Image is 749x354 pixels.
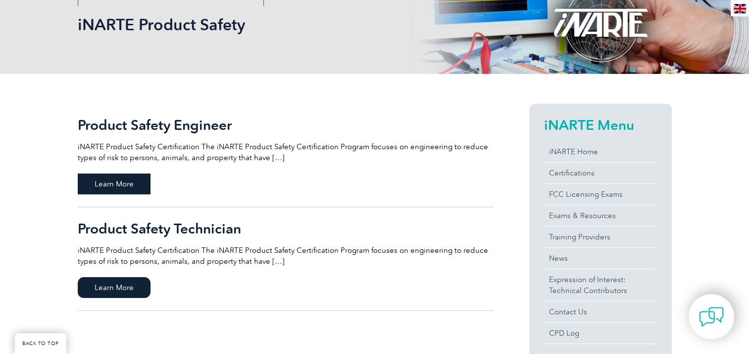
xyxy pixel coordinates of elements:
[544,301,657,322] a: Contact Us
[15,333,66,354] a: BACK TO TOP
[78,207,494,311] a: Product Safety Technician iNARTE Product Safety Certification The iNARTE Product Safety Certifica...
[699,304,724,329] img: contact-chat.png
[78,141,494,163] p: iNARTE Product Safety Certification The iNARTE Product Safety Certification Program focuses on en...
[78,104,494,207] a: Product Safety Engineer iNARTE Product Safety Certification The iNARTE Product Safety Certificati...
[544,248,657,269] a: News
[78,174,150,194] span: Learn More
[544,184,657,205] a: FCC Licensing Exams
[544,205,657,226] a: Exams & Resources
[78,245,494,267] p: iNARTE Product Safety Certification The iNARTE Product Safety Certification Program focuses on en...
[544,227,657,247] a: Training Providers
[78,221,494,236] h2: Product Safety Technician
[78,277,150,298] span: Learn More
[734,4,746,13] img: en
[544,163,657,183] a: Certifications
[544,117,657,133] h2: iNARTE Menu
[544,323,657,344] a: CPD Log
[544,269,657,301] a: Expression of Interest:Technical Contributors
[78,15,458,34] h1: iNARTE Product Safety
[78,117,494,133] h2: Product Safety Engineer
[544,141,657,162] a: iNARTE Home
